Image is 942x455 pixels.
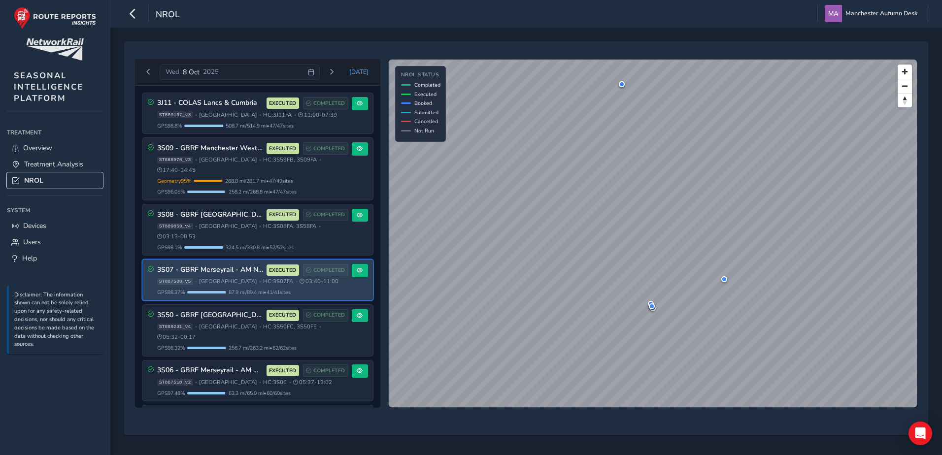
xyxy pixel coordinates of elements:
span: 03:13 - 00:53 [157,233,196,240]
span: Help [22,254,37,263]
span: Wed [166,67,179,76]
span: [GEOGRAPHIC_DATA] [199,278,257,285]
span: • [319,324,321,329]
span: SEASONAL INTELLIGENCE PLATFORM [14,70,83,104]
span: 05:37 - 13:02 [293,379,332,386]
span: Cancelled [414,118,438,125]
span: • [195,112,197,118]
span: • [259,157,261,162]
span: • [296,279,298,284]
span: 268.8 mi / 281.7 mi • 47 / 49 sites [225,177,293,185]
span: 05:32 - 00:17 [157,333,196,341]
span: EXECUTED [269,145,296,153]
button: Previous day [140,66,157,78]
span: Devices [23,221,46,230]
span: NROL [156,8,180,22]
button: Zoom out [898,79,912,93]
span: 508.7 mi / 514.9 mi • 47 / 47 sites [226,122,294,130]
span: ST887510_v2 [157,379,193,386]
span: 258.2 mi / 268.8 mi • 47 / 47 sites [229,188,297,195]
button: Today [343,65,375,79]
span: GPS 98.1 % [157,244,182,251]
span: [GEOGRAPHIC_DATA] [199,323,257,330]
span: COMPLETED [313,311,345,319]
span: NROL [24,176,43,185]
div: System [7,203,103,218]
h3: 3S50 - GBRF [GEOGRAPHIC_DATA] [157,311,263,320]
h3: 3J11 - COLAS Lancs & Cumbria [157,99,263,107]
span: EXECUTED [269,266,296,274]
span: • [319,157,321,162]
span: GPS 98.8 % [157,122,182,130]
h3: 3S06 - GBRF Merseyrail - AM Wirral [157,366,263,375]
span: • [195,157,197,162]
div: Treatment [7,125,103,140]
span: • [319,224,321,229]
span: ST887588_v5 [157,278,193,285]
img: diamond-layout [825,5,842,22]
span: • [289,380,291,385]
img: customer logo [26,38,84,61]
span: EXECUTED [269,311,296,319]
span: Executed [414,91,437,98]
span: HC: 3S50FC, 3S50FE [263,323,317,330]
span: COMPLETED [313,367,345,375]
span: [GEOGRAPHIC_DATA] [199,223,257,230]
span: Manchester Autumn Desk [845,5,917,22]
span: EXECUTED [269,99,296,107]
span: ST889231_v4 [157,324,193,330]
span: EXECUTED [269,367,296,375]
span: 258.7 mi / 263.2 mi • 62 / 62 sites [229,344,297,352]
span: 2025 [203,67,219,76]
span: ST889137_v3 [157,111,193,118]
span: GPS 98.32 % [157,344,185,352]
button: Zoom in [898,65,912,79]
span: ST888978_v3 [157,157,193,163]
h4: NROL Status [401,72,440,78]
span: COMPLETED [313,211,345,219]
span: HC: 3S59FB, 3S09FA [263,156,317,163]
span: Booked [414,99,432,107]
span: 03:40 - 11:00 [300,278,338,285]
span: GPS 98.37 % [157,289,185,296]
span: [GEOGRAPHIC_DATA] [199,111,257,119]
span: Users [23,237,41,247]
span: • [259,324,261,329]
span: 87.9 mi / 89.4 mi • 41 / 41 sites [229,289,291,296]
a: Users [7,234,103,250]
h3: 3S09 - GBRF Manchester West/[GEOGRAPHIC_DATA] [157,144,263,153]
canvas: Map [389,60,917,407]
span: COMPLETED [313,145,345,153]
div: Open Intercom Messenger [908,422,932,445]
span: 11:00 - 07:39 [298,111,337,119]
p: Disclaimer: The information shown can not be solely relied upon for any safety-related decisions,... [14,291,98,349]
span: HC: 3S07FA [263,278,293,285]
span: Geometry 95 % [157,177,192,185]
span: Submitted [414,109,438,116]
span: 17:40 - 14:45 [157,166,196,174]
span: [DATE] [349,68,369,76]
span: GPS 97.48 % [157,390,185,397]
span: Treatment Analysis [24,160,83,169]
button: Next day [323,66,339,78]
h3: 3S07 - GBRF Merseyrail - AM Northern [157,266,263,274]
span: Overview [23,143,52,153]
span: 8 Oct [183,67,200,77]
span: COMPLETED [313,99,345,107]
a: Help [7,250,103,266]
span: • [195,224,197,229]
span: • [294,112,296,118]
span: • [195,380,197,385]
span: [GEOGRAPHIC_DATA] [199,379,257,386]
span: GPS 96.05 % [157,188,185,195]
span: • [259,224,261,229]
a: Devices [7,218,103,234]
span: EXECUTED [269,211,296,219]
h3: 3S08 - GBRF [GEOGRAPHIC_DATA]/[GEOGRAPHIC_DATA] [157,211,263,219]
span: HC: 3S06 [263,379,287,386]
span: • [195,279,197,284]
a: NROL [7,172,103,189]
span: COMPLETED [313,266,345,274]
span: 324.5 mi / 330.8 mi • 52 / 52 sites [226,244,294,251]
span: • [195,324,197,329]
